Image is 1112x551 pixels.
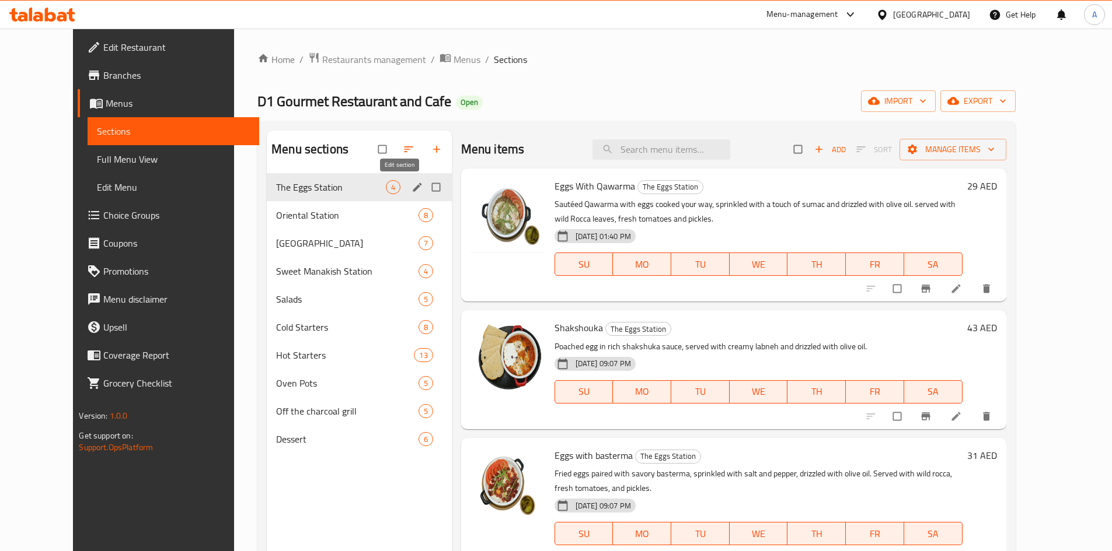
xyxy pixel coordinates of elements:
[904,380,963,403] button: SA
[637,180,703,194] div: The Eggs Station
[419,264,433,278] div: items
[635,450,701,464] div: The Eggs Station
[571,231,636,242] span: [DATE] 01:40 PM
[787,522,846,545] button: TH
[671,522,730,545] button: TU
[730,522,788,545] button: WE
[470,320,545,394] img: Shakshouka
[787,138,811,160] span: Select section
[792,525,841,542] span: TH
[440,52,480,67] a: Menus
[78,201,259,229] a: Choice Groups
[850,256,900,273] span: FR
[787,252,846,276] button: TH
[103,292,249,306] span: Menu disclaimer
[308,52,426,67] a: Restaurants management
[276,348,414,362] span: Hot Starters
[555,466,963,496] p: Fried eggs paired with savory basterma, sprinkled with salt and pepper, drizzled with olive oil. ...
[419,320,433,334] div: items
[97,124,249,138] span: Sections
[950,410,964,422] a: Edit menu item
[734,383,783,400] span: WE
[618,383,667,400] span: MO
[560,256,609,273] span: SU
[811,141,849,159] button: Add
[276,404,418,418] span: Off the charcoal grill
[267,173,452,201] div: The Eggs Station4edit
[103,264,249,278] span: Promotions
[276,208,418,222] span: Oriental Station
[419,406,433,417] span: 5
[276,376,418,390] span: Oven Pots
[913,276,941,301] button: Branch-specific-item
[618,525,667,542] span: MO
[671,380,730,403] button: TU
[461,141,525,158] h2: Menu items
[103,376,249,390] span: Grocery Checklist
[454,52,480,66] span: Menus
[276,236,418,250] span: [GEOGRAPHIC_DATA]
[267,341,452,369] div: Hot Starters13
[555,252,613,276] button: SU
[276,264,418,278] span: Sweet Manakish Station
[618,256,667,273] span: MO
[78,33,259,61] a: Edit Restaurant
[419,292,433,306] div: items
[909,256,958,273] span: SA
[414,350,432,361] span: 13
[638,180,703,194] span: The Eggs Station
[419,322,433,333] span: 8
[555,522,613,545] button: SU
[613,522,671,545] button: MO
[787,380,846,403] button: TH
[555,177,635,195] span: Eggs With Qawarma
[470,447,545,522] img: Eggs with basterma
[97,180,249,194] span: Edit Menu
[267,313,452,341] div: Cold Starters8
[78,285,259,313] a: Menu disclaimer
[811,141,849,159] span: Add item
[110,408,128,423] span: 1.0.0
[276,180,385,194] span: The Eggs Station
[276,320,418,334] span: Cold Starters
[846,252,904,276] button: FR
[424,136,452,162] button: Add section
[78,61,259,89] a: Branches
[276,292,418,306] div: Salads
[414,348,433,362] div: items
[555,319,603,336] span: Shakshouka
[950,94,1006,108] span: export
[103,68,249,82] span: Branches
[676,256,725,273] span: TU
[419,376,433,390] div: items
[636,450,700,463] span: The Eggs Station
[870,94,926,108] span: import
[555,197,963,226] p: Sautéed Qawarma with eggs cooked your way, sprinkled with a touch of sumac and drizzled with oliv...
[419,378,433,389] span: 5
[940,90,1016,112] button: export
[371,138,396,160] span: Select all sections
[494,52,527,66] span: Sections
[267,201,452,229] div: Oriental Station8
[103,348,249,362] span: Coverage Report
[814,143,846,156] span: Add
[886,278,911,300] span: Select to update
[950,283,964,294] a: Edit menu item
[267,425,452,453] div: Dessert6
[909,383,958,400] span: SA
[904,252,963,276] button: SA
[419,434,433,445] span: 6
[419,294,433,305] span: 5
[386,180,400,194] div: items
[106,96,249,110] span: Menus
[267,257,452,285] div: Sweet Manakish Station4
[967,447,997,464] h6: 31 AED
[271,141,348,158] h2: Menu sections
[456,96,483,110] div: Open
[555,339,963,354] p: Poached egg in rich shakshuka sauce, served with creamy labneh and drizzled with olive oil.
